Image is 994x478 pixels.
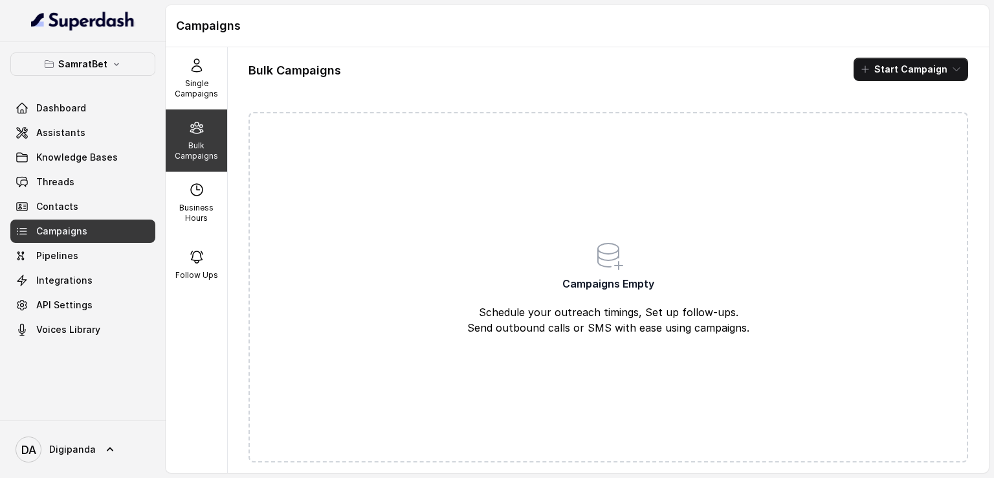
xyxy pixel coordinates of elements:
a: Digipanda [10,431,155,468]
span: Voices Library [36,323,100,336]
p: Single Campaigns [171,78,222,99]
span: Assistants [36,126,85,139]
a: Dashboard [10,97,155,120]
span: Threads [36,176,74,188]
h1: Campaigns [176,16,978,36]
span: Dashboard [36,102,86,115]
h1: Bulk Campaigns [248,60,341,81]
p: Business Hours [171,203,222,223]
button: Start Campaign [854,58,968,81]
a: Knowledge Bases [10,146,155,169]
p: Schedule your outreach timings, Set up follow-ups. Send outbound calls or SMS with ease using cam... [445,304,772,336]
a: Assistants [10,121,155,144]
img: light.svg [31,10,135,31]
a: Pipelines [10,244,155,267]
p: SamratBet [58,56,107,72]
a: Integrations [10,269,155,292]
span: Pipelines [36,249,78,262]
p: Follow Ups [175,270,218,280]
span: API Settings [36,299,93,312]
button: SamratBet [10,52,155,76]
a: Voices Library [10,318,155,341]
span: Campaigns Empty [562,276,654,291]
a: Campaigns [10,220,155,243]
a: Contacts [10,195,155,218]
a: Threads [10,170,155,194]
span: Contacts [36,200,78,213]
span: Digipanda [49,443,96,456]
span: Integrations [36,274,93,287]
span: Campaigns [36,225,87,238]
a: API Settings [10,293,155,317]
text: DA [21,443,36,457]
span: Knowledge Bases [36,151,118,164]
p: Bulk Campaigns [171,141,222,161]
